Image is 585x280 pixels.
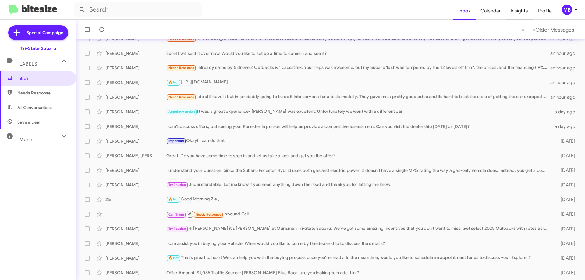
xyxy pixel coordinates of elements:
span: Call Them [168,213,184,217]
div: [PERSON_NAME] [105,226,166,232]
span: Needs Response [196,213,222,217]
div: I can't discuss offers, but seeing your Forester in person will help us provide a competitive ass... [166,123,551,129]
button: MB [557,5,578,15]
div: Sure! I will sent it over now. Would you like to set up a time to come in and see it? [166,50,550,56]
div: [DATE] [551,182,580,188]
div: [DATE] [551,270,580,276]
span: Try Pausing [168,183,186,187]
div: Hi [PERSON_NAME] it's [PERSON_NAME] at Ourisman Tri-State Subaru. We've got some amazing incentiv... [166,225,551,232]
div: It was a great experience- [PERSON_NAME] was excellent. Unfortunately we went with a different car [166,108,551,115]
div: [PERSON_NAME] [105,94,166,100]
span: Labels [19,61,37,67]
span: Try Pausing [168,227,186,231]
div: Great! Do you have some time to stop in and let us take a look and get you the offer? [166,153,551,159]
a: Special Campaign [8,25,68,40]
div: a day ago [551,123,580,129]
div: [DATE] [551,226,580,232]
span: More [19,137,32,142]
span: Save a Deal [17,119,40,125]
div: an hour ago [550,80,580,86]
div: I already came by & drove 2 Outbacks & 1 Crosstrek. Your reps was awesome, but my Subaru 'lust' w... [166,64,550,71]
div: [PERSON_NAME] [PERSON_NAME] [105,153,166,159]
button: Next [528,23,578,36]
div: [PERSON_NAME] [105,123,166,129]
div: an hour ago [550,94,580,100]
div: [DATE] [551,153,580,159]
div: Inbound Call [166,210,551,218]
a: Inbox [453,2,476,20]
span: 🔥 Hot [168,256,179,260]
div: [PERSON_NAME] [105,270,166,276]
span: 🔥 Hot [168,80,179,84]
div: [DATE] [551,167,580,173]
div: Tri-State Subaru [20,45,56,51]
div: [PERSON_NAME] [105,50,166,56]
div: [PERSON_NAME] [105,80,166,86]
button: Previous [518,23,529,36]
span: All Conversations [17,105,52,111]
nav: Page navigation example [518,23,578,36]
div: Zie [105,197,166,203]
div: an hour ago [550,50,580,56]
div: [DATE] [551,255,580,261]
span: « [522,26,525,34]
a: Calendar [476,2,506,20]
div: [URL][DOMAIN_NAME] [166,79,550,86]
input: Search [74,2,202,17]
a: Insights [506,2,533,20]
span: 🔥 Hot [168,197,179,201]
span: Needs Response [168,66,194,70]
div: [PERSON_NAME] [105,240,166,246]
div: Understandable! Let me know if you need anything down the road and thank you for letting me know! [166,181,551,188]
div: an hour ago [550,65,580,71]
div: [DATE] [551,240,580,246]
div: That's great to hear! We can help you with the buying process once you're ready. In the meantime,... [166,254,551,261]
span: Needs Response [17,90,69,96]
div: [DATE] [551,197,580,203]
div: [PERSON_NAME] [105,167,166,173]
div: I understand your question! Since the Subaru Forester Hybrid uses both gas and electric power, it... [166,167,551,173]
a: Profile [533,2,557,20]
span: Appointment Set [168,110,195,114]
span: Inbox [17,75,69,81]
div: [PERSON_NAME] [105,109,166,115]
span: Special Campaign [27,30,63,36]
div: Okay! I can do that! [166,137,551,144]
span: Important [168,139,184,143]
div: [DATE] [551,211,580,217]
div: Good Morning ZIe , [166,196,551,203]
span: Needs Response [168,95,194,99]
div: a day ago [551,109,580,115]
div: MB [562,5,572,15]
div: I do still have it but im probably going to trade it into carvana for a tesla model y. They gave ... [166,94,550,101]
span: Older Messages [535,27,574,33]
div: I can assist you in buying your vehicle. When would you like to come by the dealership to discuss... [166,240,551,246]
div: [DATE] [551,138,580,144]
div: [PERSON_NAME] [105,65,166,71]
span: » [532,26,535,34]
div: [PERSON_NAME] [105,138,166,144]
div: [PERSON_NAME] [105,255,166,261]
div: Offer Amount: $1,085 Traffic Source: [PERSON_NAME] Blue Book are you looking to trade it in ? [166,270,551,276]
div: [PERSON_NAME] [105,182,166,188]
